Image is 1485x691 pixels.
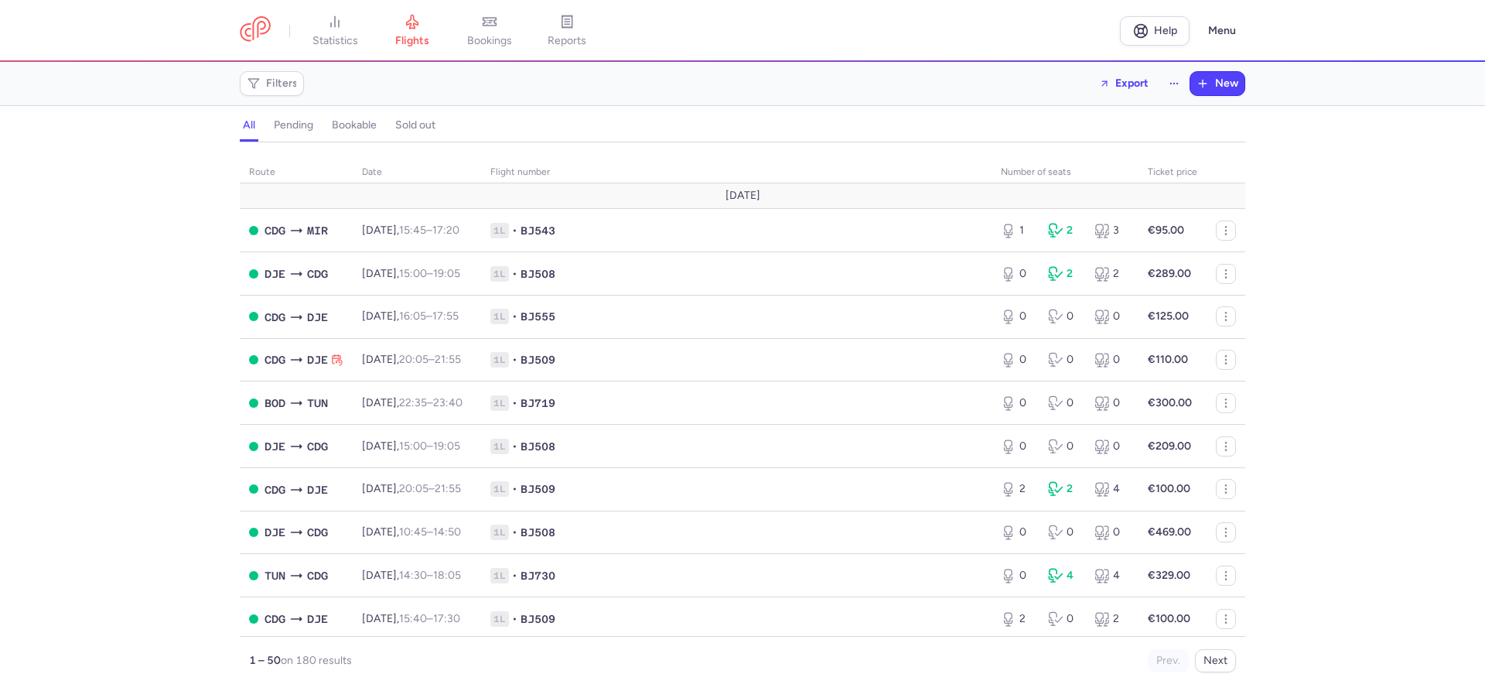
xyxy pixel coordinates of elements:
[1048,309,1083,324] div: 0
[399,525,461,539] span: –
[332,118,377,132] h4: bookable
[1048,266,1083,282] div: 2
[521,309,555,324] span: BJ555
[1094,481,1129,497] div: 4
[521,568,555,583] span: BJ730
[399,440,427,453] time: 15:00
[1094,395,1129,411] div: 0
[512,395,517,411] span: •
[307,222,328,239] span: Habib Bourguiba, Monastir, Tunisia
[1120,16,1190,46] a: Help
[1148,396,1192,409] strong: €300.00
[1094,525,1129,540] div: 0
[521,395,555,411] span: BJ719
[1048,439,1083,454] div: 0
[490,568,509,583] span: 1L
[399,310,459,323] span: –
[296,14,374,48] a: statistics
[521,266,555,282] span: BJ508
[395,118,435,132] h4: sold out
[1199,16,1245,46] button: Menu
[435,482,461,495] time: 21:55
[1001,568,1036,583] div: 0
[399,612,460,625] span: –
[399,612,427,625] time: 15:40
[1148,440,1191,453] strong: €209.00
[1001,309,1036,324] div: 0
[265,265,285,282] span: DJE
[399,267,460,280] span: –
[432,224,459,237] time: 17:20
[433,569,461,582] time: 18:05
[1148,482,1190,495] strong: €100.00
[312,34,358,48] span: statistics
[281,654,352,667] span: on 180 results
[467,34,512,48] span: bookings
[362,267,460,280] span: [DATE],
[490,352,509,368] span: 1L
[512,568,517,583] span: •
[490,395,509,411] span: 1L
[1094,352,1129,368] div: 0
[548,34,586,48] span: reports
[362,482,461,495] span: [DATE],
[1094,266,1129,282] div: 2
[265,481,285,498] span: CDG
[240,161,353,184] th: route
[1048,481,1083,497] div: 2
[399,525,427,539] time: 10:45
[521,611,555,627] span: BJ509
[362,440,460,453] span: [DATE],
[490,525,509,540] span: 1L
[265,567,285,584] span: TUN
[1115,77,1149,89] span: Export
[362,224,459,237] span: [DATE],
[490,481,509,497] span: 1L
[241,72,303,95] button: Filters
[307,611,328,628] span: DJE
[1148,353,1188,366] strong: €110.00
[1148,224,1184,237] strong: €95.00
[435,353,461,366] time: 21:55
[1148,525,1191,539] strong: €469.00
[399,396,427,409] time: 22:35
[725,190,760,202] span: [DATE]
[1001,223,1036,238] div: 1
[399,224,426,237] time: 15:45
[490,223,509,238] span: 1L
[1094,223,1129,238] div: 3
[1001,481,1036,497] div: 2
[307,438,328,455] span: CDG
[1089,71,1159,96] button: Export
[521,223,555,238] span: BJ543
[1154,25,1177,36] span: Help
[362,353,461,366] span: [DATE],
[1148,612,1190,625] strong: €100.00
[265,395,285,412] span: BOD
[433,612,460,625] time: 17:30
[490,439,509,454] span: 1L
[1148,649,1189,672] button: Prev.
[1195,649,1236,672] button: Next
[307,395,328,412] span: TUN
[1001,439,1036,454] div: 0
[1048,611,1083,627] div: 0
[1001,395,1036,411] div: 0
[399,440,460,453] span: –
[1148,310,1189,323] strong: €125.00
[512,352,517,368] span: •
[1048,395,1083,411] div: 0
[512,223,517,238] span: •
[399,569,427,582] time: 14:30
[399,482,428,495] time: 20:05
[307,351,328,368] span: DJE
[1094,611,1129,627] div: 2
[307,567,328,584] span: CDG
[490,309,509,324] span: 1L
[399,353,461,366] span: –
[1048,525,1083,540] div: 0
[265,222,285,239] span: Charles De Gaulle, Paris, France
[399,569,461,582] span: –
[433,525,461,539] time: 14:50
[433,440,460,453] time: 19:05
